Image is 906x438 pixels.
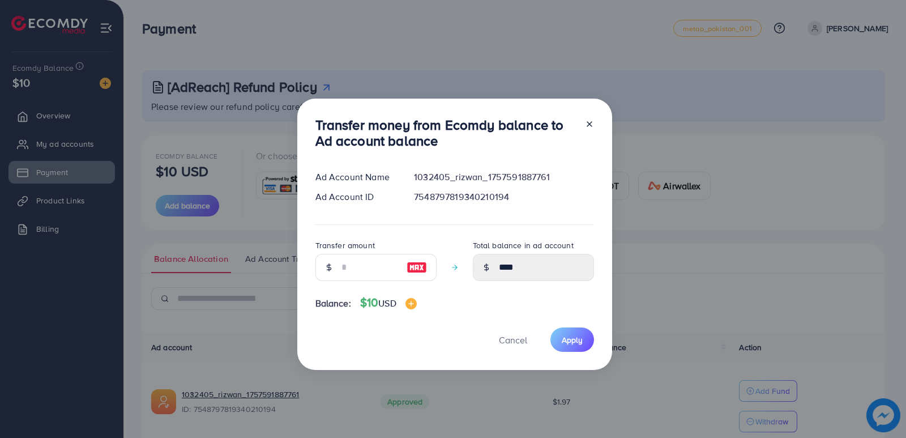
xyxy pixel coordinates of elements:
[405,171,602,184] div: 1032405_rizwan_1757591887761
[315,240,375,251] label: Transfer amount
[315,117,576,150] h3: Transfer money from Ecomdy balance to Ad account balance
[315,297,351,310] span: Balance:
[360,296,417,310] h4: $10
[485,328,541,352] button: Cancel
[378,297,396,309] span: USD
[306,171,405,184] div: Ad Account Name
[499,334,527,346] span: Cancel
[550,328,594,352] button: Apply
[407,261,427,274] img: image
[405,298,417,309] img: image
[473,240,574,251] label: Total balance in ad account
[306,190,405,203] div: Ad Account ID
[405,190,602,203] div: 7548797819340210194
[562,334,583,346] span: Apply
